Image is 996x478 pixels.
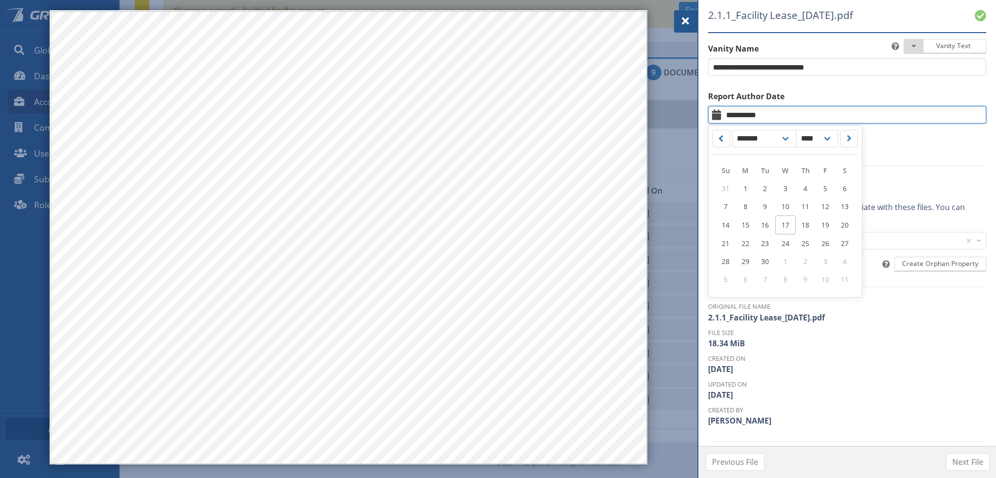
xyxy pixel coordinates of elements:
dd: [DATE] [708,363,986,375]
span: 2 [763,184,767,193]
span: 14 [722,220,729,230]
span: 9 [803,275,807,284]
span: W [782,166,788,175]
span: 6 [843,184,847,193]
a: 20 [835,215,854,234]
span: 30 [761,257,769,266]
a: 14 [716,215,736,234]
span: 18 [801,220,809,230]
a: 18 [796,215,816,234]
span: 17 [782,220,789,230]
span: 3 [783,184,787,193]
span: 1 [744,184,747,193]
span: 11 [841,275,849,284]
span: 8 [744,202,747,211]
span: 9 [763,202,767,211]
button: Vanity Text [904,39,986,54]
span: 4 [843,257,847,266]
dt: File Size [708,328,986,337]
a: 23 [755,234,775,252]
dt: Created By [708,406,986,415]
span: Next File [952,456,983,468]
a: 28 [716,252,736,270]
a: 22 [736,234,755,252]
a: 4 [796,179,816,197]
span: S [843,166,847,175]
dd: 18.34 MiB [708,337,986,349]
span: Vanity Text [925,41,978,51]
span: 7 [763,275,767,284]
label: Vanity Name [708,43,986,54]
span: 25 [801,239,809,248]
a: 6 [835,179,854,197]
span: 10 [821,275,829,284]
a: 27 [835,234,854,252]
a: 24 [775,234,796,252]
span: 26 [821,239,829,248]
a: 21 [716,234,736,252]
button: Create Orphan Property [894,257,986,272]
button: Next File [946,453,990,471]
span: 11 [801,202,809,211]
span: 19 [821,220,829,230]
a: 26 [816,234,835,252]
button: Previous File [706,453,765,471]
span: 2.1.1_Facility Lease_[DATE].pdf [708,8,938,23]
span: Create Orphan Property [902,259,978,268]
dt: Updated On [708,380,986,389]
a: 17 [775,215,796,234]
a: 19 [816,215,835,234]
span: 5 [724,275,728,284]
span: 12 [821,202,829,211]
span: 16 [761,220,769,230]
span: 28 [722,257,729,266]
span: 6 [744,275,747,284]
a: 12 [816,197,835,215]
div: Clear all [964,232,974,249]
a: 5 [816,179,835,197]
a: 29 [736,252,755,270]
a: 16 [755,215,775,234]
span: 3 [823,257,827,266]
a: 25 [796,234,816,252]
span: 23 [761,239,769,248]
a: 2 [755,179,775,197]
span: Th [801,166,810,175]
span: 22 [742,239,749,248]
a: 7 [716,197,736,215]
dd: [PERSON_NAME] [708,415,986,426]
span: 10 [782,202,789,211]
dd: [DATE] [708,389,986,401]
a: 8 [736,197,755,215]
span: 20 [841,220,849,230]
dt: Original File Name [708,302,986,311]
span: 29 [742,257,749,266]
a: 9 [755,197,775,215]
span: Tu [761,166,769,175]
a: 11 [796,197,816,215]
span: 1 [783,257,787,266]
span: M [742,166,748,175]
span: 8 [783,275,787,284]
span: 31 [722,184,729,193]
a: 13 [835,197,854,215]
span: 24 [782,239,789,248]
span: Su [722,166,730,175]
dd: 2.1.1_Facility Lease_[DATE].pdf [708,312,986,323]
span: 2 [803,257,807,266]
span: 7 [724,202,728,211]
dt: Created On [708,354,986,363]
span: 27 [841,239,849,248]
span: Previous File [712,456,758,468]
span: F [823,166,827,175]
span: 4 [803,184,807,193]
span: 15 [742,220,749,230]
a: 1 [736,179,755,197]
span: 5 [823,184,827,193]
span: 21 [722,239,729,248]
a: 3 [775,179,796,197]
a: 10 [775,197,796,215]
label: Report Author Date [708,90,986,102]
span: 13 [841,202,849,211]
